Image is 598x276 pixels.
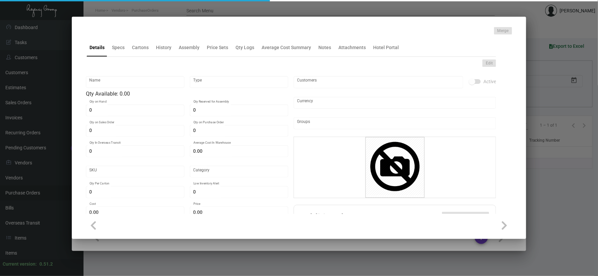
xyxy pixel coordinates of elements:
div: Assembly [179,44,199,51]
div: History [156,44,171,51]
div: Hotel Portal [373,44,399,51]
button: Add Additional Fee [442,212,489,224]
div: 0.51.2 [39,261,53,268]
div: Details [90,44,105,51]
div: Cartons [132,44,149,51]
div: Attachments [338,44,366,51]
span: Active [483,78,496,86]
button: Merge [494,27,512,34]
h2: Additional Fees [301,212,365,224]
button: Edit [482,59,496,67]
span: Edit [486,60,493,66]
div: Notes [318,44,331,51]
div: Current version: [3,261,37,268]
div: Qty Logs [236,44,254,51]
div: Price Sets [207,44,228,51]
div: Average Cost Summary [262,44,311,51]
div: Specs [112,44,125,51]
span: Merge [497,28,509,34]
input: Add new.. [297,80,460,85]
input: Add new.. [297,121,493,126]
div: Qty Available: 0.00 [86,90,288,98]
